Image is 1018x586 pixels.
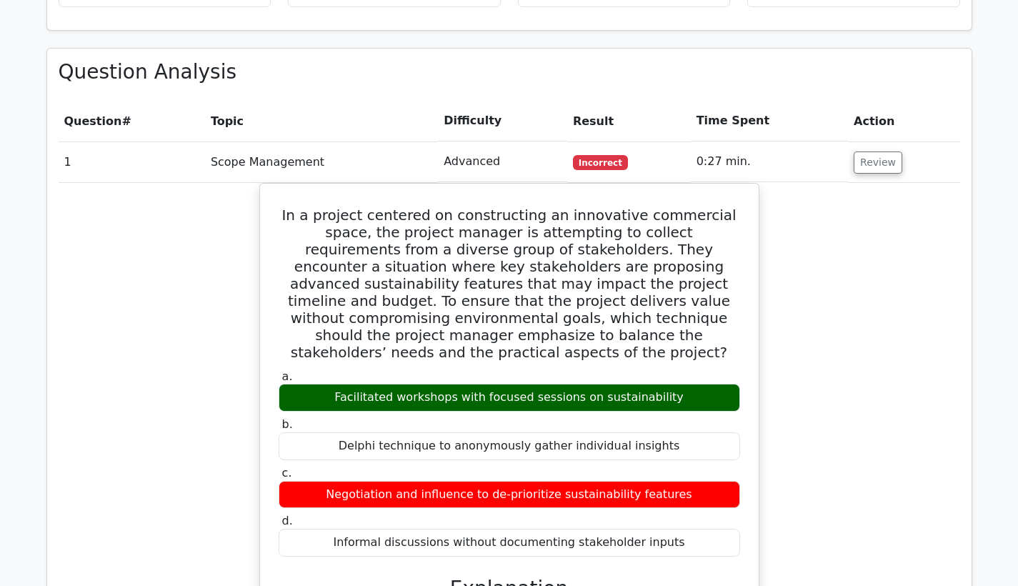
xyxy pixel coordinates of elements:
th: Action [848,101,959,141]
th: # [59,101,205,141]
div: Negotiation and influence to de-prioritize sustainability features [279,481,740,509]
div: Informal discussions without documenting stakeholder inputs [279,529,740,557]
td: Advanced [438,141,567,182]
th: Topic [205,101,438,141]
span: a. [282,369,293,383]
button: Review [854,152,902,174]
span: c. [282,466,292,480]
h5: In a project centered on constructing an innovative commercial space, the project manager is atte... [277,207,742,361]
td: 1 [59,141,205,182]
td: Scope Management [205,141,438,182]
span: b. [282,417,293,431]
span: Incorrect [573,155,628,169]
th: Time Spent [691,101,848,141]
td: 0:27 min. [691,141,848,182]
h3: Question Analysis [59,60,960,84]
th: Result [567,101,691,141]
div: Facilitated workshops with focused sessions on sustainability [279,384,740,412]
div: Delphi technique to anonymously gather individual insights [279,432,740,460]
span: Question [64,114,122,128]
span: d. [282,514,293,527]
th: Difficulty [438,101,567,141]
